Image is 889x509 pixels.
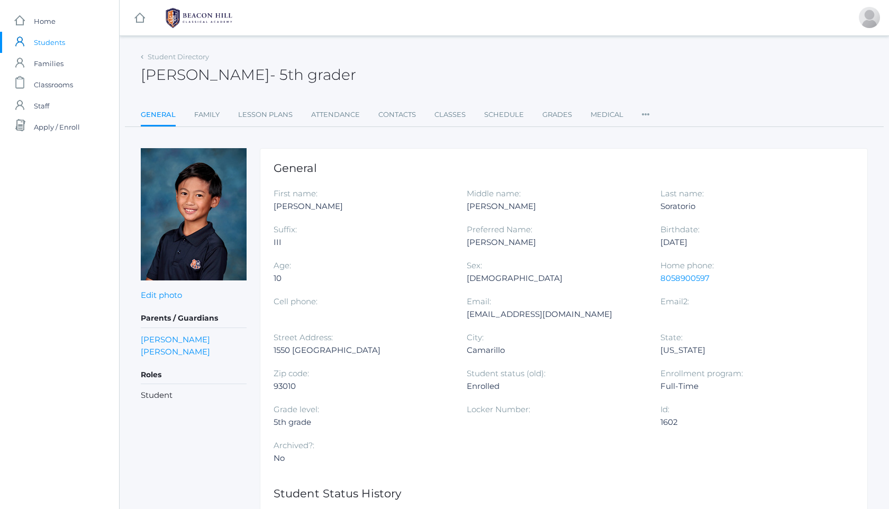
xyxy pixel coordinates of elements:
label: First name: [274,188,317,198]
a: Grades [542,104,572,125]
span: Home [34,11,56,32]
div: [PERSON_NAME] [467,236,644,249]
a: [PERSON_NAME] [141,346,210,358]
div: [PERSON_NAME] [274,200,451,213]
div: Soratorio [660,200,838,213]
div: [DEMOGRAPHIC_DATA] [467,272,644,285]
a: 8058900597 [660,273,710,283]
span: - 5th grader [270,66,356,84]
label: Home phone: [660,260,714,270]
div: 93010 [274,380,451,393]
div: III [274,236,451,249]
span: Families [34,53,63,74]
a: Edit photo [141,290,182,300]
a: Contacts [378,104,416,125]
div: 1550 [GEOGRAPHIC_DATA] [274,344,451,357]
label: City: [467,332,484,342]
span: Classrooms [34,74,73,95]
a: Classes [434,104,466,125]
label: Student status (old): [467,368,546,378]
a: Attendance [311,104,360,125]
label: Archived?: [274,440,314,450]
li: Student [141,389,247,402]
label: Last name: [660,188,704,198]
a: Schedule [484,104,524,125]
div: Camarillo [467,344,644,357]
div: Full-Time [660,380,838,393]
label: Id: [660,404,669,414]
img: Matteo Soratorio [141,148,247,280]
a: General [141,104,176,127]
a: Student Directory [148,52,209,61]
div: [EMAIL_ADDRESS][DOMAIN_NAME] [467,308,644,321]
label: Birthdate: [660,224,700,234]
a: [PERSON_NAME] [141,333,210,346]
label: Email2: [660,296,689,306]
span: Students [34,32,65,53]
div: 10 [274,272,451,285]
div: 1602 [660,416,838,429]
label: Preferred Name: [467,224,532,234]
h1: General [274,162,854,174]
label: Street Address: [274,332,333,342]
h5: Parents / Guardians [141,310,247,328]
label: Cell phone: [274,296,317,306]
label: Age: [274,260,291,270]
span: Apply / Enroll [34,116,80,138]
span: Staff [34,95,49,116]
h2: [PERSON_NAME] [141,67,356,83]
h1: Student Status History [274,487,854,499]
label: Middle name: [467,188,521,198]
div: No [274,452,451,465]
div: Enrolled [467,380,644,393]
a: Medical [591,104,623,125]
label: Locker Number: [467,404,530,414]
label: Zip code: [274,368,309,378]
label: Email: [467,296,491,306]
div: [US_STATE] [660,344,838,357]
a: Family [194,104,220,125]
label: Grade level: [274,404,319,414]
div: [PERSON_NAME] [467,200,644,213]
div: 5th grade [274,416,451,429]
h5: Roles [141,366,247,384]
label: Suffix: [274,224,297,234]
div: [DATE] [660,236,838,249]
img: BHCALogos-05-308ed15e86a5a0abce9b8dd61676a3503ac9727e845dece92d48e8588c001991.png [159,5,239,31]
a: Lesson Plans [238,104,293,125]
label: State: [660,332,683,342]
label: Enrollment program: [660,368,743,378]
div: Lew Soratorio [859,7,880,28]
label: Sex: [467,260,482,270]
